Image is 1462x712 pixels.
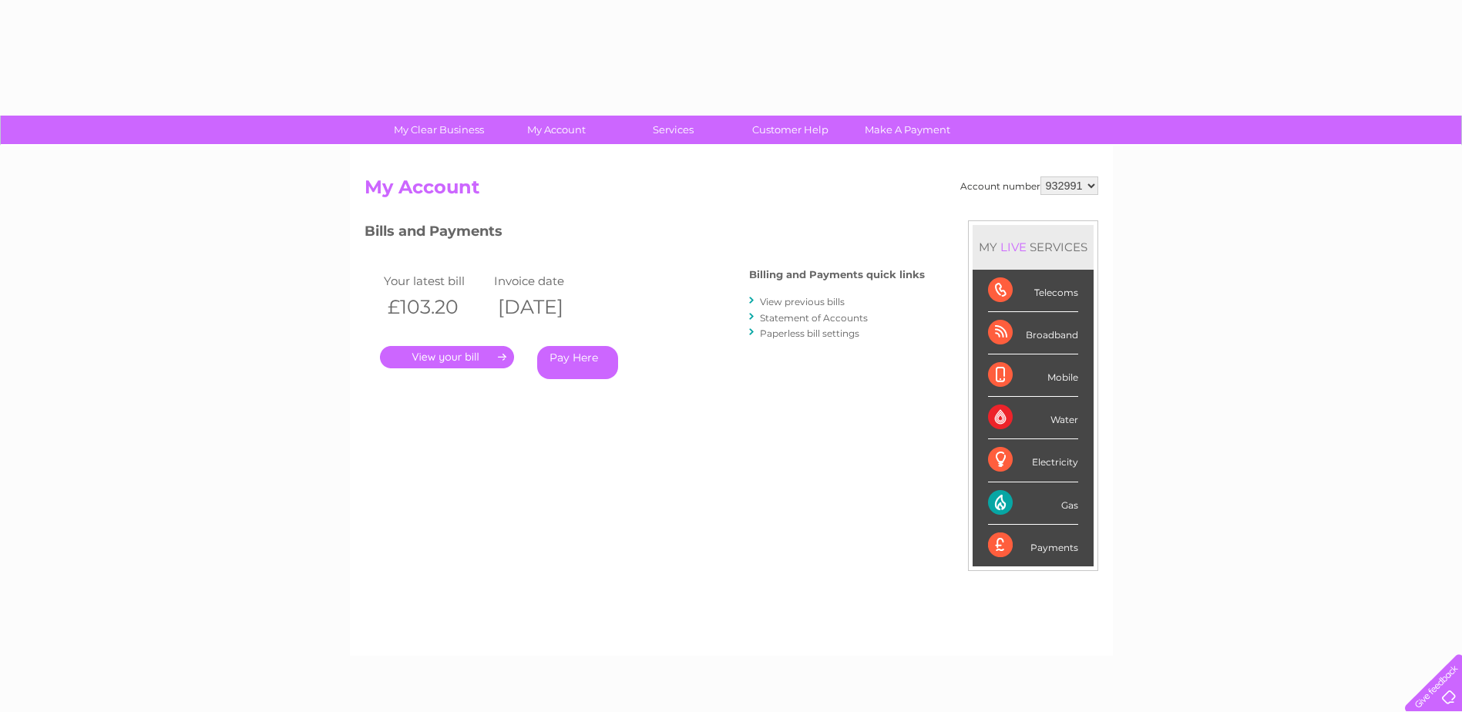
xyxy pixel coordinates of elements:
[973,225,1094,269] div: MY SERVICES
[988,397,1078,439] div: Water
[988,525,1078,566] div: Payments
[988,270,1078,312] div: Telecoms
[380,346,514,368] a: .
[490,291,601,323] th: [DATE]
[492,116,620,144] a: My Account
[365,176,1098,206] h2: My Account
[749,269,925,280] h4: Billing and Payments quick links
[760,296,845,307] a: View previous bills
[960,176,1098,195] div: Account number
[375,116,502,144] a: My Clear Business
[380,270,491,291] td: Your latest bill
[537,346,618,379] a: Pay Here
[760,312,868,324] a: Statement of Accounts
[490,270,601,291] td: Invoice date
[727,116,854,144] a: Customer Help
[760,327,859,339] a: Paperless bill settings
[997,240,1030,254] div: LIVE
[365,220,925,247] h3: Bills and Payments
[610,116,737,144] a: Services
[844,116,971,144] a: Make A Payment
[988,354,1078,397] div: Mobile
[988,439,1078,482] div: Electricity
[380,291,491,323] th: £103.20
[988,482,1078,525] div: Gas
[988,312,1078,354] div: Broadband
